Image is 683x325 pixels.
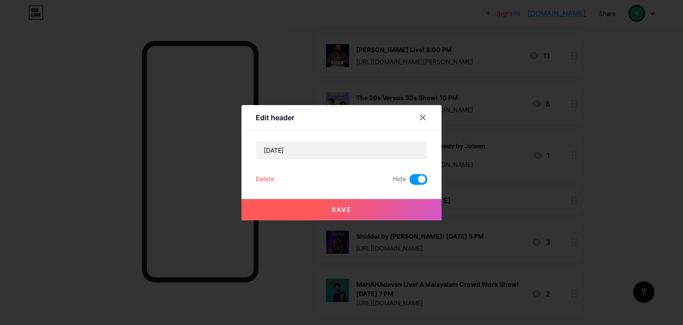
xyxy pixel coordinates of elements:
span: Save [332,206,352,213]
div: Edit header [256,112,294,123]
span: Hide [393,174,406,185]
button: Save [241,199,442,220]
div: Delete [256,174,274,185]
input: Title [256,142,427,159]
